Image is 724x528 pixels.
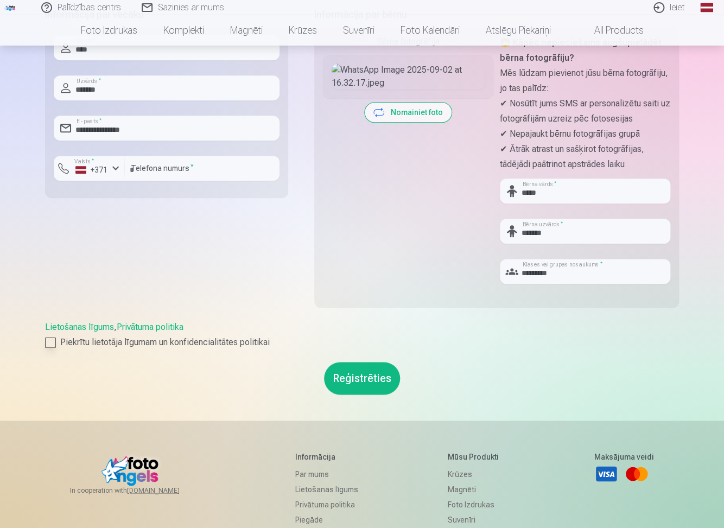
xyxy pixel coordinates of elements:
[217,15,276,46] a: Magnēti
[332,63,485,90] img: WhatsApp Image 2025-09-02 at 16.32.17.jpeg
[594,451,654,462] h5: Maksājuma veidi
[388,15,473,46] a: Foto kalendāri
[45,336,679,349] label: Piekrītu lietotāja līgumam un konfidencialitātes politikai
[295,497,358,512] a: Privātuma politika
[117,322,183,332] a: Privātuma politika
[500,66,670,96] p: Mēs lūdzam pievienot jūsu bērna fotogrāfiju, jo tas palīdz:
[127,486,206,494] a: [DOMAIN_NAME]
[448,466,505,481] a: Krūzes
[500,96,670,126] p: ✔ Nosūtīt jums SMS ar personalizētu saiti uz fotogrāfijām uzreiz pēc fotosesijas
[295,466,358,481] a: Par mums
[295,512,358,527] a: Piegāde
[45,322,114,332] a: Lietošanas līgums
[150,15,217,46] a: Komplekti
[625,462,649,486] a: Mastercard
[45,321,679,349] div: ,
[448,481,505,497] a: Magnēti
[68,15,150,46] a: Foto izdrukas
[54,156,124,181] button: Valsts*+371
[448,497,505,512] a: Foto izdrukas
[594,462,618,486] a: Visa
[295,451,358,462] h5: Informācija
[75,164,108,175] div: +371
[4,4,16,11] img: /fa1
[71,157,98,166] label: Valsts
[70,486,206,494] span: In cooperation with
[448,512,505,527] a: Suvenīri
[500,126,670,142] p: ✔ Nepajaukt bērnu fotogrāfijas grupā
[365,103,452,122] button: Nomainiet foto
[324,362,400,395] button: Reģistrēties
[330,15,388,46] a: Suvenīri
[564,15,657,46] a: All products
[295,481,358,497] a: Lietošanas līgums
[448,451,505,462] h5: Mūsu produkti
[500,142,670,172] p: ✔ Ātrāk atrast un sašķirot fotogrāfijas, tādējādi paātrinot apstrādes laiku
[473,15,564,46] a: Atslēgu piekariņi
[276,15,330,46] a: Krūzes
